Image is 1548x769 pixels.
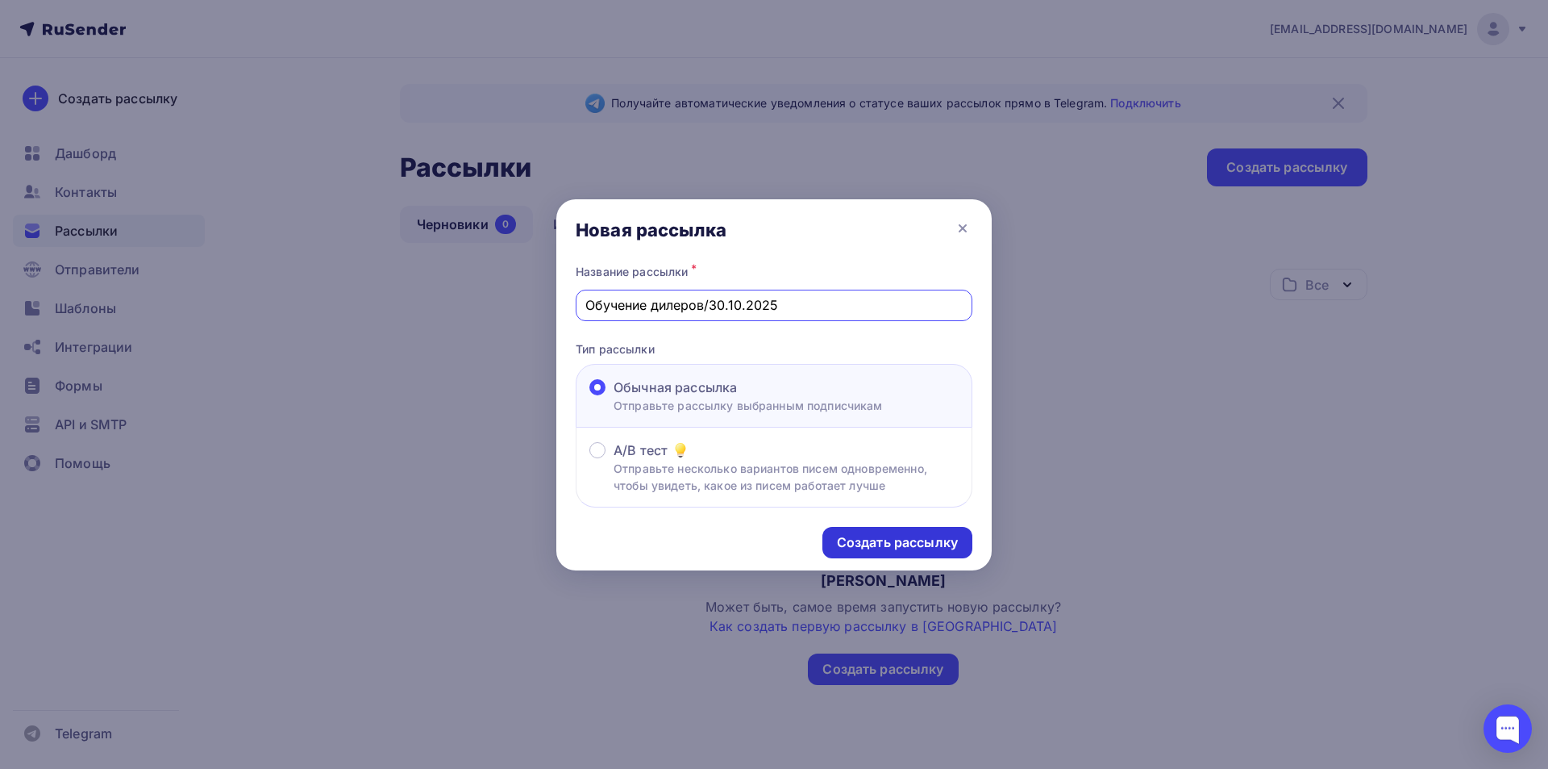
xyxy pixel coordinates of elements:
div: Новая рассылка [576,219,726,241]
div: Название рассылки [576,261,972,283]
p: Тип рассылки [576,341,972,357]
p: Отправьте несколько вариантов писем одновременно, чтобы увидеть, какое из писем работает лучше [614,460,959,494]
span: Обычная рассылка [614,378,737,397]
p: Отправьте рассылку выбранным подписчикам [614,397,883,414]
span: A/B тест [614,441,668,460]
input: Придумайте название рассылки [585,295,963,315]
div: Создать рассылку [837,533,958,552]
